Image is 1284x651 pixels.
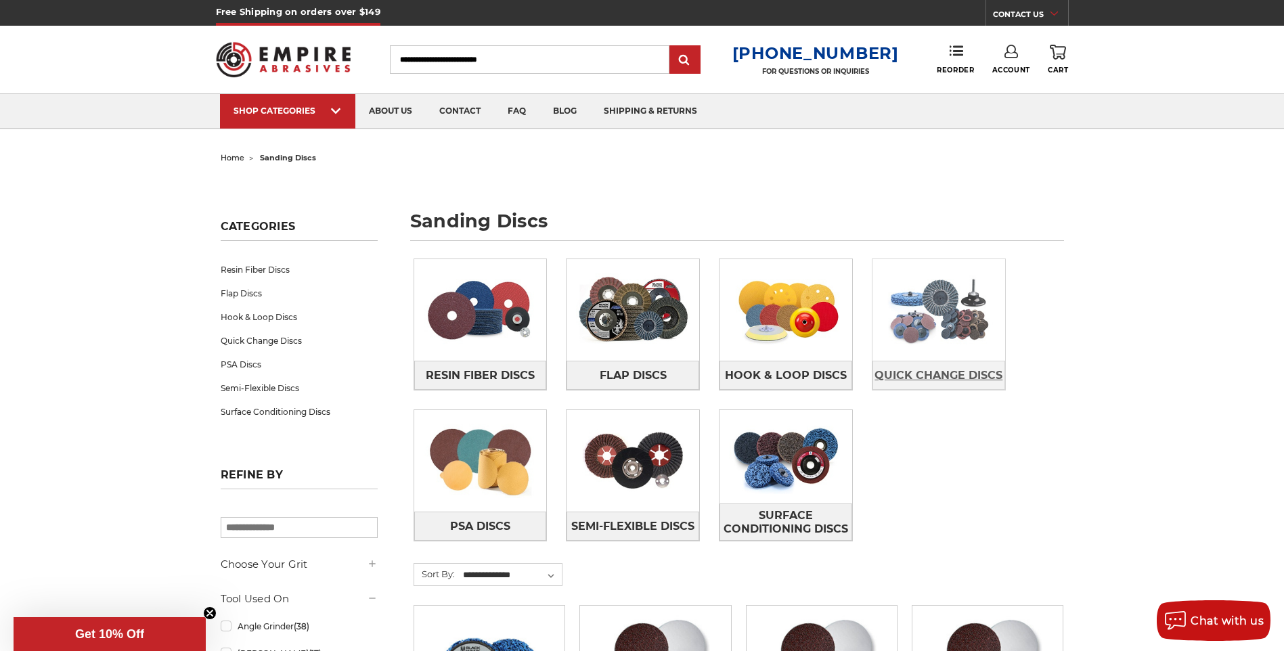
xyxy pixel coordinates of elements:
span: PSA Discs [450,515,510,538]
a: Semi-Flexible Discs [567,512,699,541]
span: Quick Change Discs [875,364,1002,387]
a: Surface Conditioning Discs [221,400,378,424]
a: [PHONE_NUMBER] [732,43,899,63]
span: Reorder [937,66,974,74]
h5: Categories [221,220,378,241]
span: Get 10% Off [75,627,144,641]
h5: Refine by [221,468,378,489]
div: SHOP CATEGORIES [234,106,342,116]
span: Account [992,66,1030,74]
a: about us [355,94,426,129]
p: FOR QUESTIONS OR INQUIRIES [732,67,899,76]
img: PSA Discs [414,414,547,508]
span: Hook & Loop Discs [725,364,847,387]
img: Resin Fiber Discs [414,263,547,357]
img: Empire Abrasives [216,33,351,86]
a: Quick Change Discs [221,329,378,353]
a: Angle Grinder [221,614,378,638]
span: sanding discs [260,153,316,162]
a: Resin Fiber Discs [221,258,378,282]
img: Quick Change Discs [872,263,1005,357]
img: Flap Discs [567,263,699,357]
h5: Tool Used On [221,591,378,607]
span: Semi-Flexible Discs [571,515,694,538]
a: Semi-Flexible Discs [221,376,378,400]
a: Hook & Loop Discs [221,305,378,329]
a: contact [426,94,494,129]
a: CONTACT US [993,7,1068,26]
h5: Choose Your Grit [221,556,378,573]
span: (38) [294,621,309,631]
a: Flap Discs [221,282,378,305]
a: faq [494,94,539,129]
a: PSA Discs [221,353,378,376]
a: Flap Discs [567,361,699,390]
a: blog [539,94,590,129]
a: Surface Conditioning Discs [720,503,852,541]
button: Chat with us [1157,600,1270,641]
span: Chat with us [1191,614,1264,627]
img: Hook & Loop Discs [720,263,852,357]
a: Resin Fiber Discs [414,361,547,390]
img: Surface Conditioning Discs [720,410,852,503]
a: Quick Change Discs [872,361,1005,390]
a: home [221,153,244,162]
a: Cart [1048,45,1068,74]
label: Sort By: [414,564,455,584]
input: Submit [671,47,699,74]
span: Resin Fiber Discs [426,364,535,387]
div: Get 10% OffClose teaser [14,617,206,651]
a: Reorder [937,45,974,74]
select: Sort By: [461,565,562,585]
a: PSA Discs [414,512,547,541]
span: Flap Discs [600,364,667,387]
h1: sanding discs [410,212,1064,241]
button: Close teaser [203,606,217,620]
a: Hook & Loop Discs [720,361,852,390]
a: shipping & returns [590,94,711,129]
img: Semi-Flexible Discs [567,414,699,508]
span: Cart [1048,66,1068,74]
